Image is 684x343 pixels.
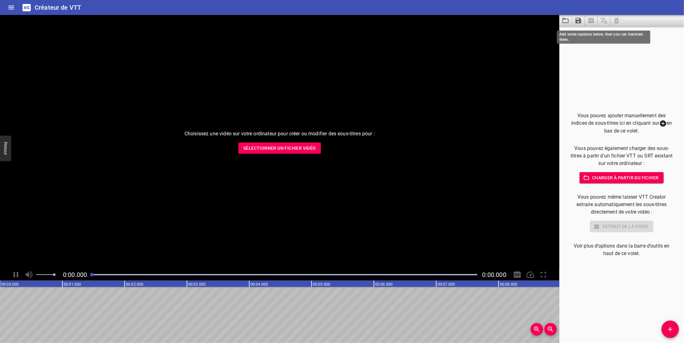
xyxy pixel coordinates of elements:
[92,274,477,275] div: Progression du jeu
[575,17,582,24] svg: Save captions to file
[574,243,670,256] font: Voir plus d’options dans la barre d’outils en haut de ce volet.
[243,146,316,151] font: Sélectionner un fichier vidéo
[500,282,517,287] text: 00:08.000
[313,282,330,287] text: 00:05.000
[576,194,667,215] font: Vous pouvez même laisser VTT Creator extraire automatiquement les sous-titres directement de votr...
[544,323,557,336] button: Zoom arrière
[64,282,81,287] text: 00:01.000
[524,269,536,281] div: Vitesse de lecture
[559,15,572,26] button: Charger les sous-titres à partir du fichier
[482,271,506,278] span: Durée de la vidéo
[184,131,375,137] font: Choisissez une vidéo sur votre ordinateur pour créer ou modifier des sous-titres pour :
[531,323,543,336] button: Zoom avant
[3,142,8,155] font: Retour
[375,282,393,287] text: 00:06.000
[580,172,664,184] button: Charger à partir du fichier
[538,269,549,281] div: Basculer en plein écran
[571,113,666,126] font: Vous pouvez ajouter manuellement des indices de sous-titres ici en cliquant sur
[251,282,268,287] text: 00:04.000
[662,321,679,338] button: Ajouter un signal
[592,175,659,180] font: Charger à partir du fichier
[571,145,672,166] font: Vous pouvez également charger des sous-titres à partir d'un fichier VTT ou SRT existant sur votre...
[511,269,523,281] div: Masquer/Afficher les légendes
[63,271,87,278] font: 0:00.000
[126,282,143,287] text: 00:02.000
[604,120,672,134] font: en bas de ce volet.
[1,282,19,287] text: 00:00.000
[482,271,506,278] font: 0:00.000
[585,15,598,26] span: Select a video in the pane to the left, then you can automatically extract captions.
[35,4,81,11] font: Créateur de VTT
[572,15,585,26] button: Enregistrer les sous-titres dans un fichier
[238,143,321,154] button: Sélectionner un fichier vidéo
[562,17,569,24] svg: Load captions from file
[438,282,455,287] text: 00:07.000
[188,282,206,287] text: 00:03.000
